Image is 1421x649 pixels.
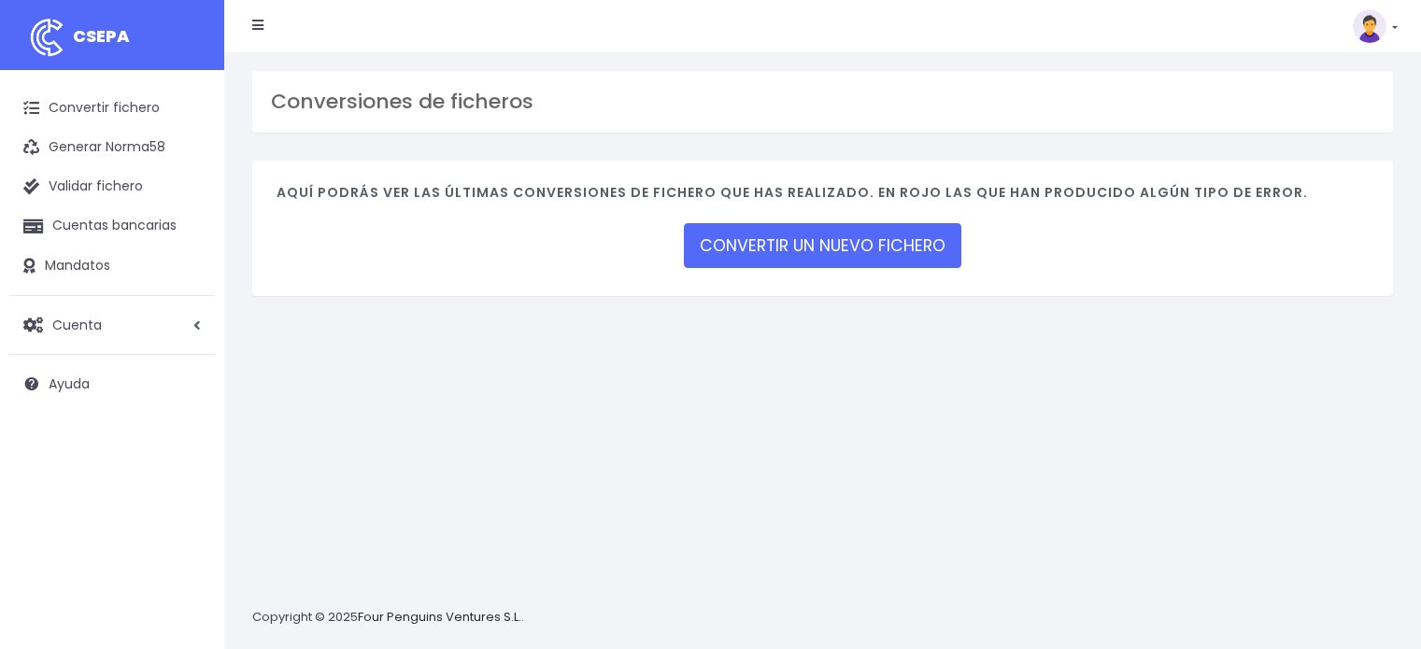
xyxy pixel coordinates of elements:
[49,374,90,393] span: Ayuda
[9,89,215,128] a: Convertir fichero
[271,90,1374,114] h3: Conversiones de ficheros
[23,14,70,61] img: logo
[9,305,215,345] a: Cuenta
[358,608,521,626] a: Four Penguins Ventures S.L.
[9,247,215,286] a: Mandatos
[9,128,215,167] a: Generar Norma58
[1353,9,1386,43] img: profile
[684,223,961,268] a: CONVERTIR UN NUEVO FICHERO
[9,206,215,246] a: Cuentas bancarias
[9,364,215,403] a: Ayuda
[252,608,524,628] p: Copyright © 2025 .
[52,315,102,333] span: Cuenta
[277,185,1369,210] h4: Aquí podrás ver las últimas conversiones de fichero que has realizado. En rojo las que han produc...
[73,24,130,48] span: CSEPA
[9,167,215,206] a: Validar fichero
